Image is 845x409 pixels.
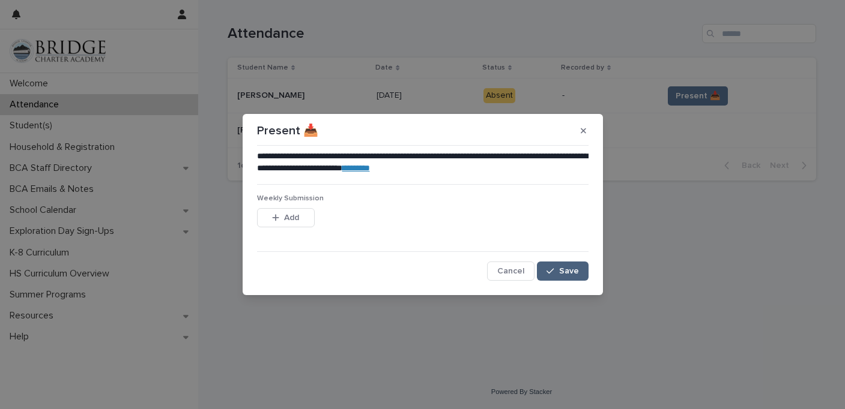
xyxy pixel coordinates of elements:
[257,195,324,202] span: Weekly Submission
[487,261,535,281] button: Cancel
[284,213,299,222] span: Add
[559,267,579,275] span: Save
[497,267,524,275] span: Cancel
[257,208,315,227] button: Add
[257,124,318,138] p: Present 📥
[537,261,588,281] button: Save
